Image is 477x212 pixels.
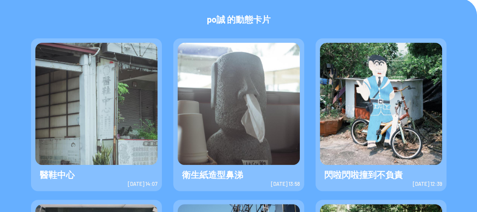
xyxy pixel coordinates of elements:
[320,43,442,165] img: Visruth.jpg not found
[413,181,442,187] span: [DATE] 12:39
[178,165,247,184] span: 衛生紙造型鼻涕
[35,43,158,165] img: Visruth.jpg not found
[128,181,158,187] span: [DATE] 14:07
[320,165,407,184] span: 閃啦閃啦撞到不負責
[35,165,79,184] span: 醫鞋中心
[178,43,300,165] img: Visruth.jpg not found
[271,181,300,187] span: [DATE] 13:58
